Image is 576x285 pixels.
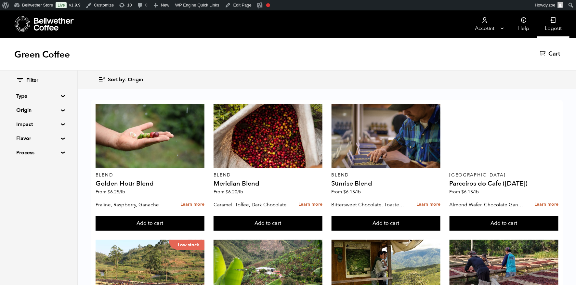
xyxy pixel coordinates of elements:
[540,50,562,58] a: Cart
[96,173,204,177] p: Blend
[169,240,204,250] p: Low stock
[214,189,243,195] span: From
[180,198,204,212] a: Learn more
[237,189,243,195] span: /lb
[96,180,204,187] h4: Golden Hour Blend
[226,189,243,195] bdi: 6.20
[96,189,125,195] span: From
[465,10,505,38] a: Account
[108,76,143,84] span: Sort by: Origin
[214,180,322,187] h4: Meridian Blend
[450,180,558,187] h4: Parceiros do Cafe ([DATE])
[332,173,440,177] p: Blend
[549,3,556,7] span: zoe
[26,77,38,84] span: Filter
[344,189,346,195] span: $
[450,216,558,231] button: Add to cart
[450,189,479,195] span: From
[98,72,143,87] button: Sort by: Origin
[108,189,125,195] bdi: 6.25
[214,173,322,177] p: Blend
[16,121,61,128] summary: Impact
[119,189,125,195] span: /lb
[16,149,61,157] summary: Process
[450,173,558,177] p: [GEOGRAPHIC_DATA]
[16,135,61,142] summary: Flavor
[214,200,288,210] p: Caramel, Toffee, Dark Chocolate
[332,189,361,195] span: From
[510,10,537,38] a: Help
[96,216,204,231] button: Add to cart
[462,189,464,195] span: $
[462,189,479,195] bdi: 6.15
[355,189,361,195] span: /lb
[332,200,406,210] p: Bittersweet Chocolate, Toasted Marshmallow, Candied Orange, Praline
[14,49,70,60] h1: Green Coffee
[108,189,110,195] span: $
[16,92,61,100] summary: Type
[266,3,270,7] div: Focus keyphrase not set
[344,189,361,195] bdi: 6.15
[534,198,558,212] a: Learn more
[96,200,170,210] p: Praline, Raspberry, Ganache
[226,189,228,195] span: $
[16,106,61,114] summary: Origin
[416,198,440,212] a: Learn more
[56,2,67,8] a: Live
[473,189,479,195] span: /lb
[332,216,440,231] button: Add to cart
[298,198,322,212] a: Learn more
[548,50,560,58] span: Cart
[537,10,569,38] a: Logout
[450,200,524,210] p: Almond Wafer, Chocolate Ganache, Bing Cherry
[214,216,322,231] button: Add to cart
[332,180,440,187] h4: Sunrise Blend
